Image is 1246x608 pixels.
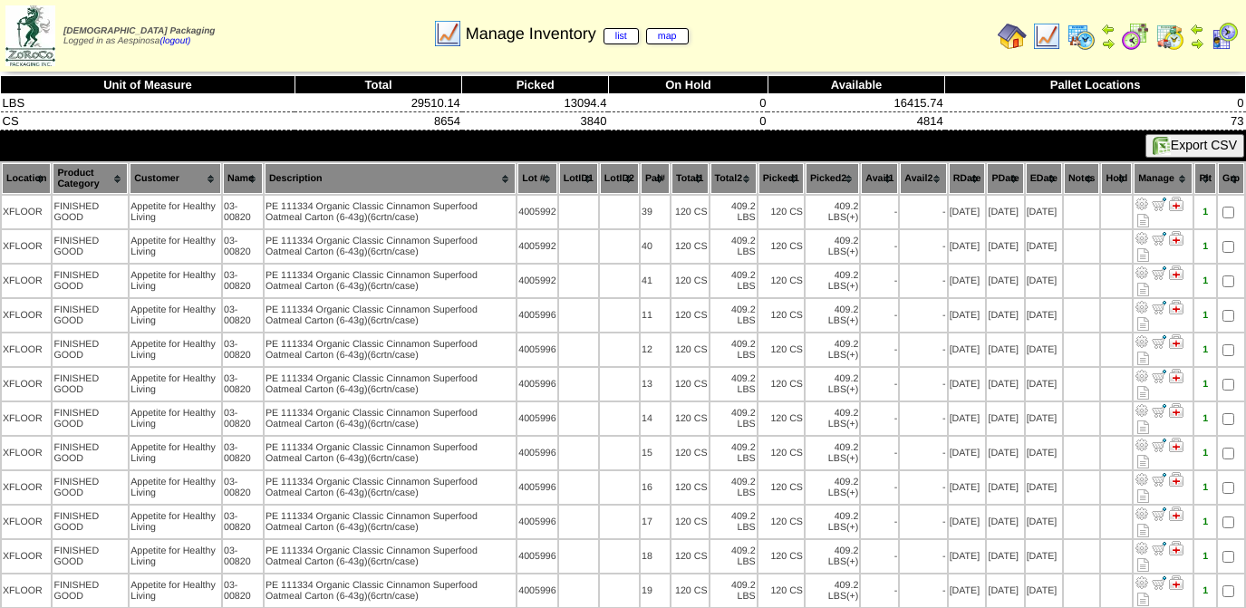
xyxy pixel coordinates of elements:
img: Manage Hold [1169,541,1183,555]
td: [DATE] [987,265,1023,297]
td: - [900,437,946,469]
td: XFLOOR [2,506,51,538]
div: 1 [1195,516,1215,527]
td: 4005992 [517,265,557,297]
img: arrowleft.gif [1190,22,1204,36]
td: - [861,368,898,401]
i: Note [1137,524,1149,537]
td: XFLOOR [2,196,51,228]
th: Hold [1101,163,1132,194]
td: [DATE] [949,506,986,538]
td: FINISHED GOOD [53,437,128,469]
td: - [900,402,946,435]
td: 4005992 [517,196,557,228]
img: Manage Hold [1169,403,1183,418]
td: - [861,196,898,228]
td: [DATE] [1026,368,1062,401]
td: 03-00820 [223,437,263,469]
td: 120 CS [758,437,804,469]
td: 16415.74 [768,94,944,112]
td: 120 CS [671,368,709,401]
td: Appetite for Healthy Living [130,471,221,504]
td: FINISHED GOOD [53,196,128,228]
td: 409.2 LBS [806,196,859,228]
td: 4005996 [517,402,557,435]
i: Note [1137,283,1149,296]
i: Note [1137,386,1149,400]
img: arrowleft.gif [1101,22,1116,36]
i: Note [1137,455,1149,468]
th: Total2 [710,163,757,194]
td: Appetite for Healthy Living [130,437,221,469]
td: PE 111334 Organic Classic Cinnamon Superfood Oatmeal Carton (6-43g)(6crtn/case) [265,506,516,538]
td: 0 [608,94,768,112]
div: (+) [846,522,858,533]
img: Move [1152,334,1166,349]
th: Location [2,163,51,194]
a: (logout) [159,36,190,46]
td: 409.2 LBS [710,196,757,228]
img: Adjust [1135,438,1149,452]
td: Appetite for Healthy Living [130,265,221,297]
img: Move [1152,231,1166,246]
td: PE 111334 Organic Classic Cinnamon Superfood Oatmeal Carton (6-43g)(6crtn/case) [265,368,516,401]
img: Move [1152,438,1166,452]
img: Adjust [1135,403,1149,418]
th: Avail1 [861,163,898,194]
img: Adjust [1135,265,1149,280]
div: (+) [846,315,858,326]
td: 12 [641,333,670,366]
img: calendarinout.gif [1155,22,1184,51]
img: Move [1152,507,1166,521]
img: Move [1152,369,1166,383]
img: Manage Hold [1169,472,1183,487]
th: Grp [1218,163,1244,194]
td: 120 CS [758,196,804,228]
td: Appetite for Healthy Living [130,368,221,401]
td: 120 CS [671,402,709,435]
img: arrowright.gif [1190,36,1204,51]
td: - [900,540,946,573]
img: Manage Hold [1169,300,1183,314]
td: 3840 [462,112,609,130]
th: LotID1 [559,163,598,194]
img: line_graph.gif [433,19,462,48]
td: FINISHED GOOD [53,402,128,435]
td: 03-00820 [223,402,263,435]
td: 120 CS [758,230,804,263]
td: 4005992 [517,230,557,263]
th: Manage [1134,163,1193,194]
img: Adjust [1135,369,1149,383]
td: XFLOOR [2,471,51,504]
td: - [900,299,946,332]
th: Pal# [641,163,670,194]
img: Move [1152,575,1166,590]
td: XFLOOR [2,299,51,332]
td: FINISHED GOOD [53,506,128,538]
td: 409.2 LBS [806,402,859,435]
th: Available [768,76,944,94]
td: Appetite for Healthy Living [130,333,221,366]
button: Export CSV [1145,134,1244,158]
td: FINISHED GOOD [53,230,128,263]
td: [DATE] [987,230,1023,263]
img: Adjust [1135,507,1149,521]
td: XFLOOR [2,437,51,469]
td: [DATE] [949,265,986,297]
img: calendarprod.gif [1067,22,1096,51]
td: FINISHED GOOD [53,368,128,401]
div: 1 [1195,207,1215,217]
td: [DATE] [949,230,986,263]
th: Unit of Measure [1,76,295,94]
th: Notes [1064,163,1100,194]
span: Manage Inventory [466,24,689,43]
div: 1 [1195,448,1215,458]
th: RDate [949,163,986,194]
td: 4005996 [517,540,557,573]
td: 18 [641,540,670,573]
td: 4005996 [517,368,557,401]
div: (+) [846,384,858,395]
td: 03-00820 [223,265,263,297]
td: Appetite for Healthy Living [130,540,221,573]
img: Manage Hold [1169,369,1183,383]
